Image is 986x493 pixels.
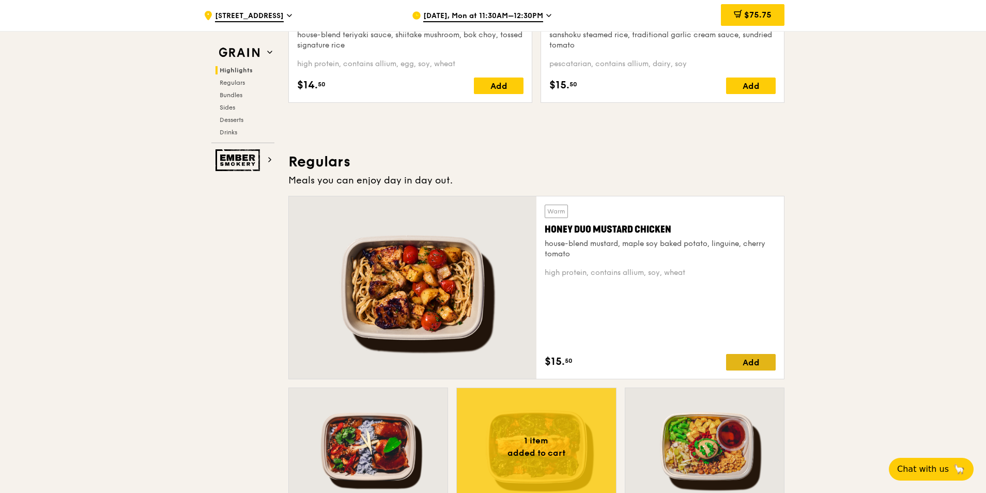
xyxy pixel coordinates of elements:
div: pescatarian, contains allium, dairy, soy [549,59,776,69]
div: Add [726,354,776,371]
div: house-blend teriyaki sauce, shiitake mushroom, bok choy, tossed signature rice [297,30,523,51]
span: Bundles [220,91,242,99]
span: Desserts [220,116,243,124]
h3: Regulars [288,152,784,171]
span: $14. [297,78,318,93]
div: Meals you can enjoy day in day out. [288,173,784,188]
img: Ember Smokery web logo [215,149,263,171]
div: high protein, contains allium, egg, soy, wheat [297,59,523,69]
div: sanshoku steamed rice, traditional garlic cream sauce, sundried tomato [549,30,776,51]
button: Chat with us🦙 [889,458,974,481]
span: Sides [220,104,235,111]
span: $75.75 [744,10,772,20]
div: Add [726,78,776,94]
span: 50 [565,357,573,365]
div: house-blend mustard, maple soy baked potato, linguine, cherry tomato [545,239,776,259]
div: Add [474,78,523,94]
span: [DATE], Mon at 11:30AM–12:30PM [423,11,543,22]
span: 50 [569,80,577,88]
span: Chat with us [897,463,949,475]
img: Grain web logo [215,43,263,62]
span: Drinks [220,129,237,136]
div: Honey Duo Mustard Chicken [545,222,776,237]
span: $15. [549,78,569,93]
span: $15. [545,354,565,369]
div: high protein, contains allium, soy, wheat [545,268,776,278]
span: Regulars [220,79,245,86]
span: 50 [318,80,326,88]
span: [STREET_ADDRESS] [215,11,284,22]
span: Highlights [220,67,253,74]
span: 🦙 [953,463,965,475]
div: Warm [545,205,568,218]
